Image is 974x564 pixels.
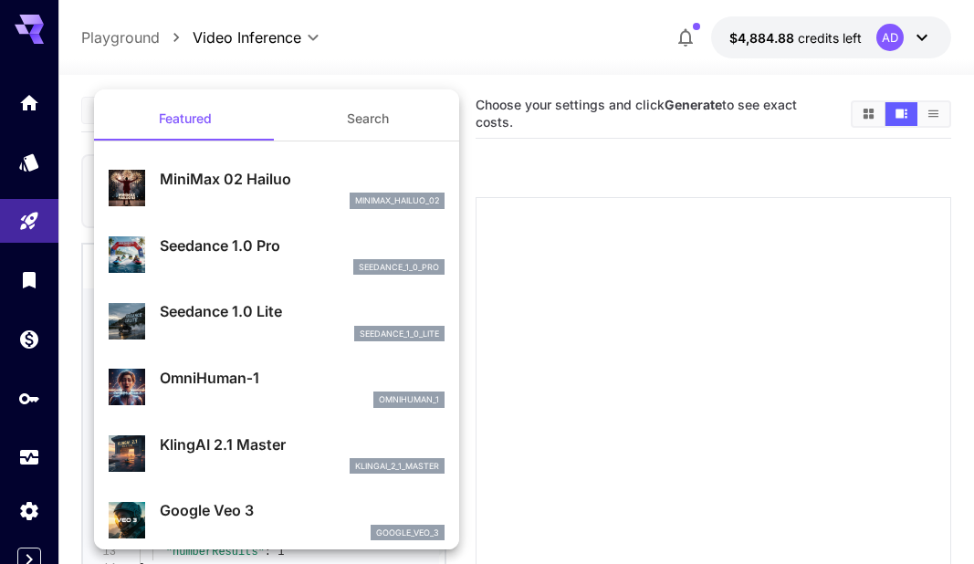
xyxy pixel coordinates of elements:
p: seedance_1_0_pro [359,261,439,274]
div: OmniHuman‑1omnihuman_1 [109,360,445,415]
div: Google Veo 3google_veo_3 [109,492,445,548]
div: MiniMax 02 Hailuominimax_hailuo_02 [109,161,445,216]
p: minimax_hailuo_02 [355,194,439,207]
p: Seedance 1.0 Pro [160,235,445,256]
p: klingai_2_1_master [355,460,439,473]
div: Seedance 1.0 Liteseedance_1_0_lite [109,293,445,349]
p: KlingAI 2.1 Master [160,433,445,455]
div: KlingAI 2.1 Masterklingai_2_1_master [109,426,445,482]
p: google_veo_3 [376,527,439,539]
p: Seedance 1.0 Lite [160,300,445,322]
p: omnihuman_1 [379,393,439,406]
p: Google Veo 3 [160,499,445,521]
button: Search [277,97,459,141]
div: Seedance 1.0 Proseedance_1_0_pro [109,227,445,283]
p: seedance_1_0_lite [360,328,439,340]
p: MiniMax 02 Hailuo [160,168,445,190]
p: OmniHuman‑1 [160,367,445,389]
button: Featured [94,97,277,141]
